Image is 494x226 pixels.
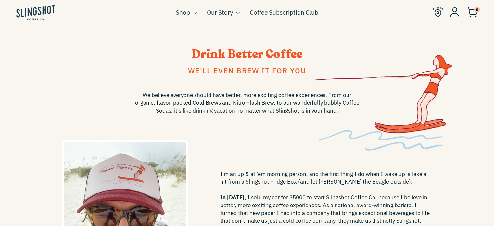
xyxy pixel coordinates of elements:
span: We'll even brew it for you [188,66,306,75]
span: I'm an up & at 'em morning person, and the first thing I do when I wake up is take a hit from a S... [220,170,432,225]
span: We believe everyone should have better, more exciting coffee experiences. From our organic, flavo... [133,91,361,114]
a: Shop [176,7,190,17]
span: In [DATE] [220,194,245,201]
a: Coffee Subscription Club [250,7,318,17]
img: Find Us [433,7,443,18]
img: cart [466,7,478,18]
span: 0 [474,7,480,13]
img: Account [450,7,460,17]
a: 0 [466,8,478,16]
span: Drink Better Coffee [192,46,302,62]
a: Our Story [207,7,233,17]
img: skiabout-1636558702133_426x.png [313,26,452,151]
